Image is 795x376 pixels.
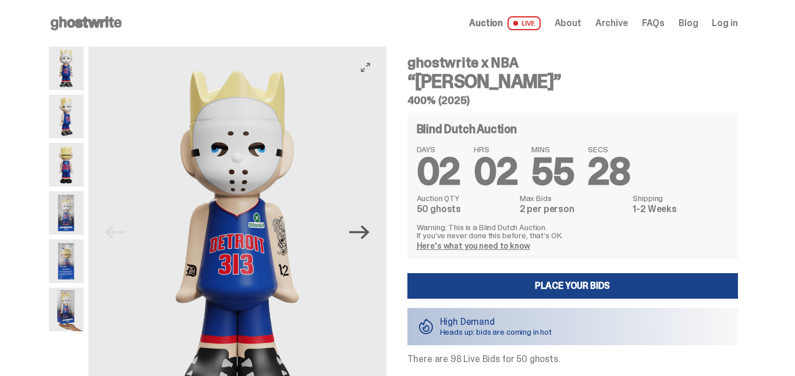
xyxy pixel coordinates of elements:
[507,16,541,30] span: LIVE
[595,19,628,28] a: Archive
[469,16,540,30] a: Auction LIVE
[417,145,460,153] span: DAYS
[440,328,552,336] p: Heads up: bids are coming in hot
[407,72,738,91] h3: “[PERSON_NAME]”
[347,220,372,245] button: Next
[49,288,84,331] img: eminem%20scale.png
[440,317,552,327] p: High Demand
[49,143,84,187] img: Copy%20of%20Eminem_NBA_400_6.png
[49,239,84,283] img: Eminem_NBA_400_13.png
[474,145,517,153] span: HRS
[49,46,84,90] img: Copy%20of%20Eminem_NBA_400_1.png
[555,19,581,28] a: About
[417,194,513,202] dt: Auction QTY
[474,148,517,196] span: 02
[417,241,530,251] a: Here's what you need to know
[642,19,665,28] a: FAQs
[520,194,626,202] dt: Max Bids
[49,191,84,235] img: Eminem_NBA_400_12.png
[633,194,728,202] dt: Shipping
[633,205,728,214] dd: 1-2 Weeks
[407,95,738,106] h5: 400% (2025)
[407,273,738,299] a: Place your Bids
[417,223,729,239] p: Warning: This is a Blind Dutch Auction. If you’ve never done this before, that’s OK.
[588,145,630,153] span: SECS
[417,205,513,214] dd: 50 ghosts
[679,19,698,28] a: Blog
[531,148,574,196] span: 55
[417,123,517,135] h4: Blind Dutch Auction
[359,60,372,74] button: View full-screen
[520,205,626,214] dd: 2 per person
[407,354,738,364] p: There are 98 Live Bids for 50 ghosts.
[588,148,630,196] span: 28
[407,56,738,70] h4: ghostwrite x NBA
[712,19,737,28] a: Log in
[49,95,84,138] img: Copy%20of%20Eminem_NBA_400_3.png
[531,145,574,153] span: MINS
[469,19,503,28] span: Auction
[417,148,460,196] span: 02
